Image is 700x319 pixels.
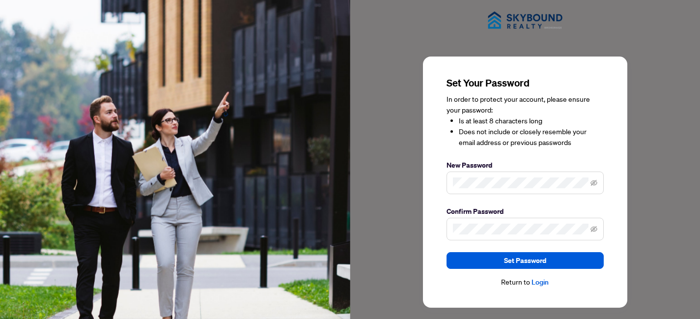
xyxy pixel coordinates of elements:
[590,226,597,232] span: eye-invisible
[447,160,604,171] label: New Password
[459,126,604,148] li: Does not include or closely resemble your email address or previous passwords
[459,116,604,126] li: Is at least 8 characters long
[447,94,604,148] div: In order to protect your account, please ensure your password:
[447,277,604,288] div: Return to
[447,252,604,269] button: Set Password
[447,206,604,217] label: Confirm Password
[590,179,597,186] span: eye-invisible
[532,278,549,287] a: Login
[447,76,604,90] h3: Set Your Password
[504,253,546,268] span: Set Password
